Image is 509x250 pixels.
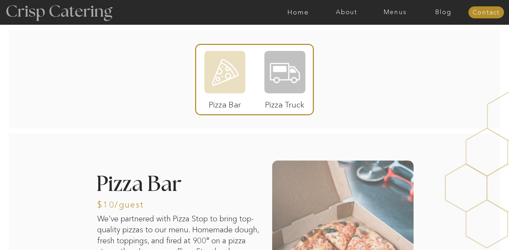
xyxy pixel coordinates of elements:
[371,9,419,16] a: Menus
[201,93,248,113] p: Pizza Bar
[322,9,371,16] a: About
[261,93,308,113] p: Pizza Truck
[96,174,226,196] h2: Pizza Bar
[468,9,504,16] a: Contact
[97,200,199,207] h3: $10/guest
[274,9,322,16] a: Home
[419,9,468,16] a: Blog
